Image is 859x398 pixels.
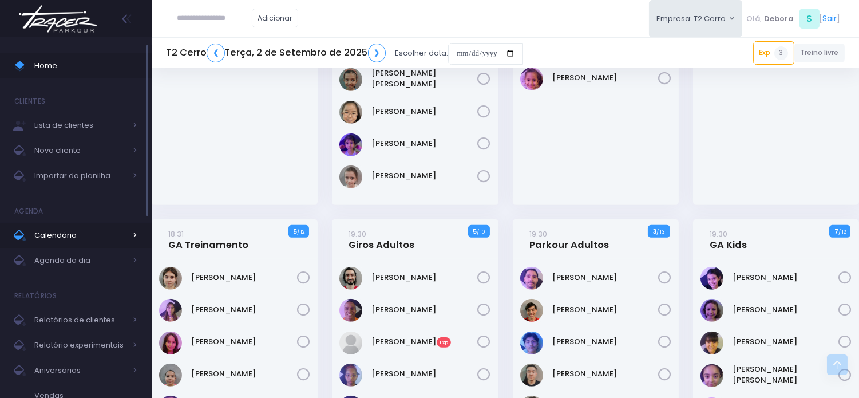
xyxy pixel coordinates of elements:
[349,228,415,251] a: 19:30Giros Adultos
[372,138,478,149] a: [PERSON_NAME]
[191,304,297,316] a: [PERSON_NAME]
[34,118,126,133] span: Lista de clientes
[520,332,543,354] img: Erik Huanca
[372,68,478,90] a: [PERSON_NAME] [PERSON_NAME]
[191,336,297,348] a: [PERSON_NAME]
[339,332,362,354] img: Ricardo Yuri
[368,44,386,62] a: ❯
[477,228,485,235] small: / 10
[14,90,45,113] h4: Clientes
[34,228,126,243] span: Calendário
[166,40,523,66] div: Escolher data:
[34,313,126,328] span: Relatórios de clientes
[656,228,665,235] small: / 13
[520,68,543,90] img: Valentina sales oliveira
[520,364,543,387] img: Guilherme Sato
[372,336,478,348] a: [PERSON_NAME]Exp
[774,46,788,60] span: 3
[733,272,838,283] a: [PERSON_NAME]
[14,285,57,308] h4: Relatórios
[742,6,845,31] div: [ ]
[349,228,367,239] small: 19:30
[207,44,225,62] a: ❮
[372,106,478,117] a: [PERSON_NAME]
[168,228,248,251] a: 18:31GA Treinamento
[34,363,126,378] span: Aniversários
[552,72,658,84] a: [PERSON_NAME]
[372,368,478,380] a: [PERSON_NAME]
[529,228,609,251] a: 19:30Parkour Adultos
[191,368,297,380] a: [PERSON_NAME]
[14,200,43,223] h4: Agenda
[834,227,838,236] strong: 7
[159,299,182,322] img: Alice Castellani Malavasi
[34,143,126,158] span: Novo cliente
[552,272,658,283] a: [PERSON_NAME]
[794,44,845,62] a: Treino livre
[700,332,723,354] img: Manuella Brizuela Munhoz
[372,272,478,283] a: [PERSON_NAME]
[159,364,182,387] img: Andreza christianini martinez
[838,228,846,235] small: / 12
[700,364,723,387] img: Maria Clara Grota
[764,13,794,25] span: Debora
[823,13,837,25] a: Sair
[733,304,838,316] a: [PERSON_NAME]
[34,168,126,183] span: Importar da planilha
[710,228,727,239] small: 19:30
[34,338,126,353] span: Relatório experimentais
[159,332,182,354] img: Ana Clara Dotta
[520,299,543,322] img: Eduardo Ribeiro Castro
[372,170,478,182] a: [PERSON_NAME]
[753,41,794,64] a: Exp3
[552,368,658,380] a: [PERSON_NAME]
[252,9,299,27] a: Adicionar
[799,9,820,29] span: S
[529,228,547,239] small: 19:30
[34,58,137,73] span: Home
[520,267,543,290] img: Arnaldo Barbosa Pinto
[339,101,362,124] img: Natália Mie Sunami
[166,44,386,62] h5: T2 Cerro Terça, 2 de Setembro de 2025
[34,253,126,268] span: Agenda do dia
[652,227,656,236] strong: 3
[747,13,762,25] span: Olá,
[339,267,362,290] img: Bruno Milan Perfetto
[372,304,478,316] a: [PERSON_NAME]
[339,68,362,91] img: Maria Manuela Morales Fernandes
[552,336,658,348] a: [PERSON_NAME]
[733,364,838,386] a: [PERSON_NAME] [PERSON_NAME]
[339,133,362,156] img: Nina Mascarenhas Lopes
[700,299,723,322] img: Luiza perez ferreira
[339,364,362,387] img: Rosa Luiza Barbosa Luciano
[297,228,304,235] small: / 12
[293,227,297,236] strong: 5
[168,228,184,239] small: 18:31
[700,267,723,290] img: Livia Braga de Oliveira
[552,304,658,316] a: [PERSON_NAME]
[159,267,182,290] img: AMANDA PARRINI
[191,272,297,283] a: [PERSON_NAME]
[733,336,838,348] a: [PERSON_NAME]
[473,227,477,236] strong: 5
[437,337,452,348] span: Exp
[710,228,747,251] a: 19:30GA Kids
[339,165,362,188] img: Rafaela carvalho nunes
[339,299,362,322] img: Kleber Barbosa dos Santos Reis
